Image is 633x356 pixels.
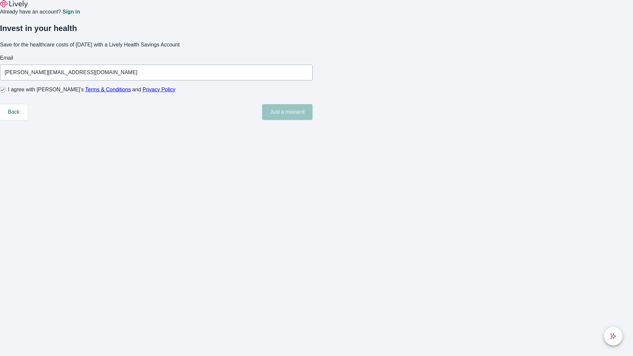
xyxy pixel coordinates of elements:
[143,87,176,92] a: Privacy Policy
[8,86,175,94] span: I agree with [PERSON_NAME]’s and
[62,9,80,15] a: Sign in
[610,333,617,340] svg: Lively AI Assistant
[604,327,622,345] button: chat
[85,87,131,92] a: Terms & Conditions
